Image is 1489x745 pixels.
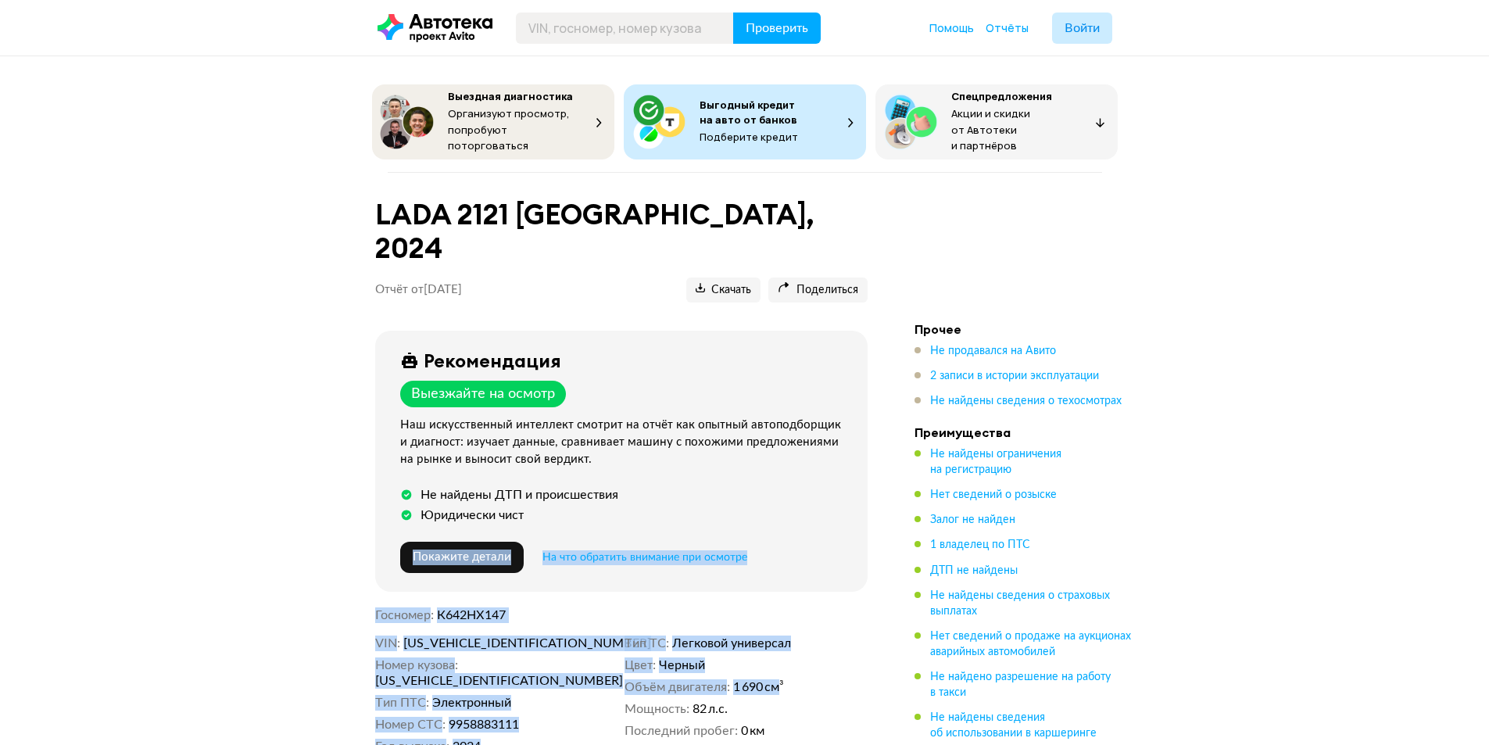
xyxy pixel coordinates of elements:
span: Покажите детали [413,551,511,563]
a: Помощь [929,20,974,36]
dt: Номер СТС [375,717,446,732]
span: Не найдены ограничения на регистрацию [930,449,1061,475]
dt: Тип ПТС [375,695,429,711]
span: Выездная диагностика [448,89,573,103]
button: Поделиться [768,278,868,303]
dt: Мощность [625,701,689,717]
span: [US_VEHICLE_IDENTIFICATION_NUMBER] [403,636,583,651]
div: Выезжайте на осмотр [411,385,555,403]
span: Не найдены сведения о техосмотрах [930,396,1122,407]
span: Залог не найден [930,514,1015,525]
dt: Номер кузова [375,657,458,673]
span: Спецпредложения [951,89,1052,103]
span: Подберите кредит [700,130,798,144]
button: СпецпредложенияАкции и скидки от Автотеки и партнёров [875,84,1118,159]
button: Проверить [733,13,821,44]
button: Выездная диагностикаОрганизуют просмотр, попробуют поторговаться [372,84,614,159]
span: Не найдены сведения об использовании в каршеринге [930,712,1097,739]
span: Нет сведений о продаже на аукционах аварийных автомобилей [930,631,1131,657]
span: Помощь [929,20,974,35]
dt: Госномер [375,607,434,623]
div: Юридически чист [421,507,524,523]
span: Электронный [432,695,511,711]
span: На что обратить внимание при осмотре [542,552,747,563]
span: 82 л.с. [693,701,728,717]
span: Организуют просмотр, попробуют поторговаться [448,106,570,152]
span: Отчёты [986,20,1029,35]
span: Войти [1065,22,1100,34]
p: Отчёт от [DATE] [375,282,462,298]
span: Скачать [696,283,751,298]
span: [US_VEHICLE_IDENTIFICATION_NUMBER] [375,673,555,689]
span: Проверить [746,22,808,34]
h4: Прочее [915,321,1133,337]
span: 1 690 см³ [733,679,784,695]
span: Выгодный кредит на авто от банков [700,98,797,127]
span: Не найдено разрешение на работу в такси [930,672,1111,698]
div: Наш искусственный интеллект смотрит на отчёт как опытный автоподборщик и диагност: изучает данные... [400,417,849,468]
span: К642НХ147 [437,609,506,621]
span: 9958883111 [449,717,519,732]
dt: Последний пробег [625,723,738,739]
button: Войти [1052,13,1112,44]
span: Не продавался на Авито [930,346,1056,356]
div: Рекомендация [424,349,561,371]
span: Не найдены сведения о страховых выплатах [930,590,1110,617]
a: Отчёты [986,20,1029,36]
span: Поделиться [778,283,858,298]
button: Выгодный кредит на авто от банковПодберите кредит [624,84,866,159]
span: 1 владелец по ПТС [930,539,1030,550]
span: Черный [659,657,705,673]
dt: Тип ТС [625,636,669,651]
span: Нет сведений о розыске [930,489,1057,500]
button: Скачать [686,278,761,303]
h1: LADA 2121 [GEOGRAPHIC_DATA], 2024 [375,198,868,265]
div: Не найдены ДТП и происшествия [421,487,618,503]
input: VIN, госномер, номер кузова [516,13,734,44]
h4: Преимущества [915,424,1133,440]
dt: VIN [375,636,400,651]
dt: Цвет [625,657,656,673]
span: Акции и скидки от Автотеки и партнёров [951,106,1030,152]
button: Покажите детали [400,542,524,573]
span: Легковой универсал [672,636,791,651]
span: 0 км [741,723,764,739]
dt: Объём двигателя [625,679,730,695]
span: ДТП не найдены [930,565,1018,576]
span: 2 записи в истории эксплуатации [930,371,1099,381]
